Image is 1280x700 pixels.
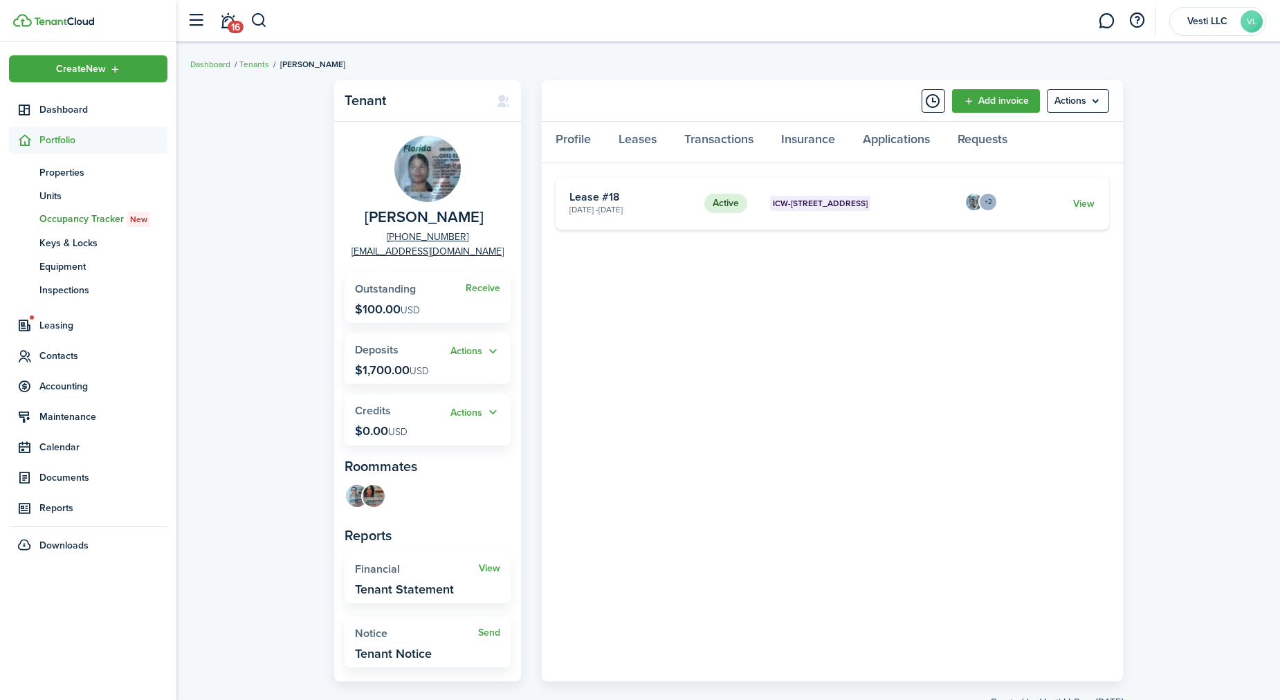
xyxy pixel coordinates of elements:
a: Inspections [9,278,167,302]
a: Tenants [239,58,269,71]
a: View [1073,196,1095,211]
span: Dashboard [39,102,167,117]
menu-trigger: +2 [978,192,998,212]
a: Messaging [1093,3,1119,39]
a: [PHONE_NUMBER] [387,230,468,244]
menu-btn: Actions [1047,89,1109,113]
a: Receive [466,283,500,294]
a: Transactions [670,122,767,163]
img: Limarie Quiñones [394,136,461,202]
img: TenantCloud [34,17,94,26]
a: Victor De Jesus [345,483,369,511]
widget-stats-title: Notice [355,627,478,640]
span: Inspections [39,283,167,297]
span: USD [388,425,408,439]
span: Accounting [39,379,167,394]
p: $0.00 [355,424,408,438]
status: Active [704,194,747,213]
a: [EMAIL_ADDRESS][DOMAIN_NAME] [351,244,504,259]
span: Equipment [39,259,167,274]
avatar-text: VL [1241,10,1263,33]
span: Limarie Quiñones [365,209,484,226]
p: $1,700.00 [355,363,429,377]
span: Deposits [355,342,399,358]
a: Reports [9,495,167,522]
a: View [479,563,500,574]
span: Calendar [39,440,167,454]
span: Reports [39,501,167,515]
span: Properties [39,165,167,180]
button: Open menu [450,405,500,421]
button: Open menu [9,55,167,82]
span: Maintenance [39,409,167,424]
a: Insurance [767,122,849,163]
span: New [130,213,147,225]
a: Dashboard [190,58,230,71]
p: $100.00 [355,302,420,316]
button: Open resource center [1125,9,1149,33]
span: Occupancy Tracker [39,212,167,227]
img: Victor De Jesus [346,485,368,507]
span: Leasing [39,318,167,333]
span: Downloads [39,538,89,553]
button: Open menu [984,192,998,212]
button: Search [250,9,268,33]
a: Applications [849,122,944,163]
a: Requests [944,122,1021,163]
a: Add invoice [952,89,1040,113]
button: Open menu [1047,89,1109,113]
widget-stats-title: Financial [355,563,479,575]
img: Antonio De Jesus [363,485,385,507]
panel-main-title: Tenant [345,93,482,109]
span: Portfolio [39,133,167,147]
card-description: [DATE] - [DATE] [569,203,694,216]
img: TenantCloud [13,14,32,27]
a: Send [478,627,500,638]
a: Dashboard [9,96,167,123]
a: Units [9,184,167,208]
a: Properties [9,160,167,184]
span: USD [410,364,429,378]
a: Equipment [9,255,167,278]
a: Leases [605,122,670,163]
span: [PERSON_NAME] [280,58,345,71]
span: Create New [56,64,106,74]
button: Open menu [450,344,500,360]
card-title: Lease #18 [569,191,694,203]
a: Notifications [214,3,241,39]
button: Timeline [922,89,945,113]
a: Occupancy TrackerNew [9,208,167,231]
span: ICW-[STREET_ADDRESS] [773,197,868,210]
button: Open sidebar [183,8,209,34]
span: 16 [228,21,244,33]
span: Keys & Locks [39,236,167,250]
span: Contacts [39,349,167,363]
a: Profile [542,122,605,163]
span: Outstanding [355,281,416,297]
panel-main-subtitle: Reports [345,525,511,546]
span: Documents [39,470,167,485]
span: Credits [355,403,391,418]
span: Vesti LLC [1180,17,1235,26]
panel-main-subtitle: Roommates [345,456,511,477]
button: Actions [450,344,500,360]
button: Actions [450,405,500,421]
span: Units [39,189,167,203]
span: USD [401,303,420,317]
widget-stats-description: Tenant Statement [355,582,454,596]
a: Antonio De Jesus [369,483,386,511]
widget-stats-description: Tenant Notice [355,647,432,661]
a: Keys & Locks [9,231,167,255]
